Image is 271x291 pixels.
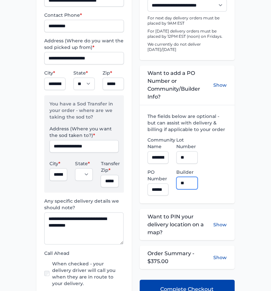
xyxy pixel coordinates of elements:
label: Address (Where you want the sod taken to?) [49,125,118,139]
span: Want to PIN your delivery location on a map? [147,213,213,236]
button: Show [213,213,227,236]
label: Community Name [147,137,169,150]
span: Want to add a PO Number or Community/Builder Info? [147,69,213,101]
p: We currently do not deliver [DATE]/[DATE] [147,42,227,52]
label: The fields below are optional - but can assist with delivery & billing if applicable to your order [147,113,227,133]
label: State [75,160,93,167]
label: Call Ahead [44,250,124,256]
label: Zip [103,70,124,76]
label: PO Number [147,169,169,182]
button: Show [213,254,227,260]
label: State [73,70,95,76]
p: You have a Sod Transfer in your order - where are we taking the sod to? [49,101,118,125]
label: Any specific delivery details we should note? [44,198,124,211]
label: City [44,70,66,76]
label: Contact Phone [44,12,124,18]
label: Builder [176,169,198,175]
label: City [49,160,67,167]
label: Lot Number [176,137,198,150]
label: Transfer Zip [101,160,118,173]
p: For next day delivery orders must be placed by 9AM EST [147,15,227,26]
button: Show [213,69,227,101]
p: For [DATE] delivery orders must be placed by 12PM EST (noon) on Fridays. [147,29,227,39]
label: When checked - your delivery driver will call you when they are in route to your delivery. [52,260,124,286]
label: Address (Where do you want the sod picked up from) [44,37,124,51]
span: Order Summary - $375.00 [147,249,213,265]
